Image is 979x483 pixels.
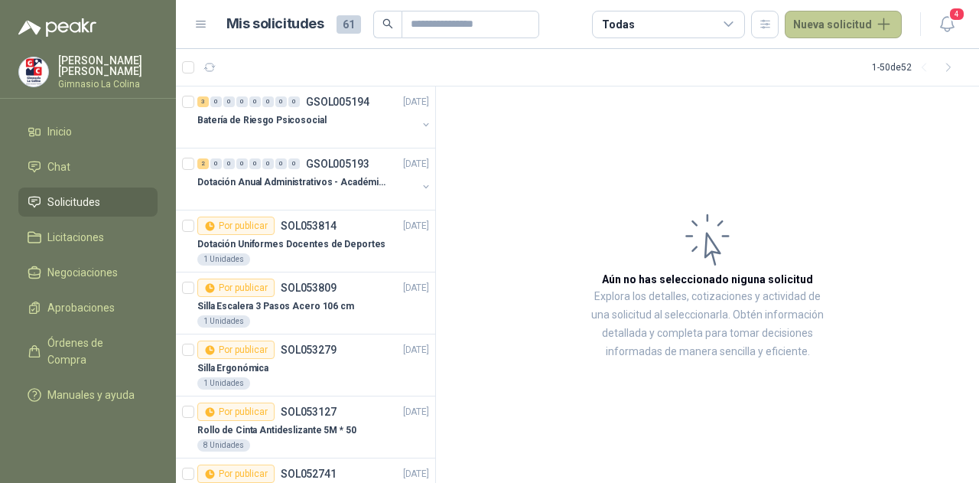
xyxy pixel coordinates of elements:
[403,405,429,419] p: [DATE]
[197,217,275,235] div: Por publicar
[47,299,115,316] span: Aprobaciones
[18,117,158,146] a: Inicio
[275,158,287,169] div: 0
[197,93,432,142] a: 3 0 0 0 0 0 0 0 GSOL005194[DATE] Batería de Riesgo Psicosocial
[197,465,275,483] div: Por publicar
[18,188,158,217] a: Solicitudes
[176,273,435,335] a: Por publicarSOL053809[DATE] Silla Escalera 3 Pasos Acero 106 cm1 Unidades
[18,223,158,252] a: Licitaciones
[47,264,118,281] span: Negociaciones
[18,328,158,374] a: Órdenes de Compra
[176,397,435,459] a: Por publicarSOL053127[DATE] Rollo de Cinta Antideslizante 5M * 508 Unidades
[249,158,261,169] div: 0
[403,219,429,233] p: [DATE]
[197,158,209,169] div: 2
[176,210,435,273] a: Por publicarSOL053814[DATE] Dotación Uniformes Docentes de Deportes1 Unidades
[197,403,275,421] div: Por publicar
[403,343,429,357] p: [DATE]
[210,96,222,107] div: 0
[589,288,826,361] p: Explora los detalles, cotizaciones y actividad de una solicitud al seleccionarla. Obtén informaci...
[281,406,337,417] p: SOL053127
[288,96,300,107] div: 0
[18,293,158,322] a: Aprobaciones
[58,80,158,89] p: Gimnasio La Colina
[281,220,337,231] p: SOL053814
[275,96,287,107] div: 0
[47,387,135,403] span: Manuales y ayuda
[197,361,268,376] p: Silla Ergonómica
[223,96,235,107] div: 0
[933,11,961,38] button: 4
[197,299,354,314] p: Silla Escalera 3 Pasos Acero 106 cm
[176,335,435,397] a: Por publicarSOL053279[DATE] Silla Ergonómica1 Unidades
[47,194,100,210] span: Solicitudes
[197,113,327,128] p: Batería de Riesgo Psicosocial
[281,282,337,293] p: SOL053809
[236,96,248,107] div: 0
[58,55,158,77] p: [PERSON_NAME] [PERSON_NAME]
[197,253,250,266] div: 1 Unidades
[226,13,324,35] h1: Mis solicitudes
[602,16,634,33] div: Todas
[403,157,429,171] p: [DATE]
[948,7,965,21] span: 4
[306,96,369,107] p: GSOL005194
[281,468,337,479] p: SOL052741
[197,341,275,359] div: Por publicar
[785,11,902,38] button: Nueva solicitud
[602,271,813,288] h3: Aún no has seleccionado niguna solicitud
[47,123,72,140] span: Inicio
[18,152,158,181] a: Chat
[197,423,356,438] p: Rollo de Cinta Antideslizante 5M * 50
[306,158,369,169] p: GSOL005193
[382,18,393,29] span: search
[197,279,275,297] div: Por publicar
[47,335,143,368] span: Órdenes de Compra
[47,229,104,246] span: Licitaciones
[403,467,429,481] p: [DATE]
[18,258,158,287] a: Negociaciones
[288,158,300,169] div: 0
[18,380,158,410] a: Manuales y ayuda
[236,158,248,169] div: 0
[262,158,274,169] div: 0
[197,439,250,452] div: 8 Unidades
[197,96,209,107] div: 3
[249,96,261,107] div: 0
[18,18,96,37] img: Logo peakr
[262,96,274,107] div: 0
[197,237,385,252] p: Dotación Uniformes Docentes de Deportes
[281,344,337,355] p: SOL053279
[197,315,250,328] div: 1 Unidades
[403,281,429,295] p: [DATE]
[19,57,48,86] img: Company Logo
[872,55,961,80] div: 1 - 50 de 52
[197,155,432,204] a: 2 0 0 0 0 0 0 0 GSOL005193[DATE] Dotación Anual Administrativos - Académicos
[197,175,388,190] p: Dotación Anual Administrativos - Académicos
[210,158,222,169] div: 0
[47,158,70,175] span: Chat
[337,15,361,34] span: 61
[197,377,250,390] div: 1 Unidades
[223,158,235,169] div: 0
[403,95,429,109] p: [DATE]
